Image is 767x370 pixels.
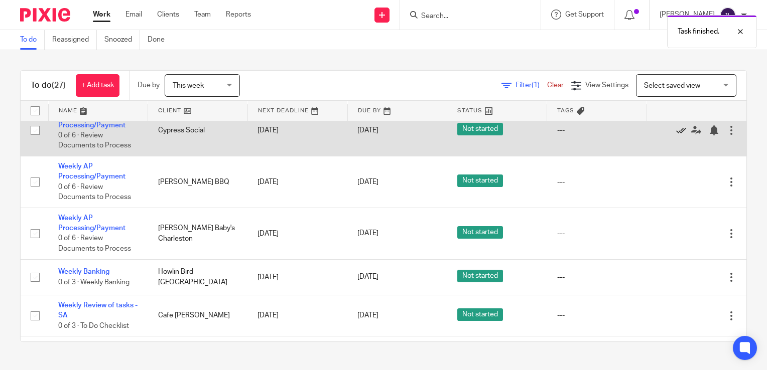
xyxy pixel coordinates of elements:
[357,178,378,186] span: [DATE]
[58,111,125,128] a: Weekly AP Processing/Payment
[457,226,503,239] span: Not started
[148,156,248,208] td: [PERSON_NAME] BBQ
[58,279,130,286] span: 0 of 3 · Weekly Banking
[547,82,564,89] a: Clear
[226,10,251,20] a: Reports
[58,235,131,253] span: 0 of 6 · Review Documents to Process
[173,82,204,89] span: This week
[93,10,110,20] a: Work
[148,259,248,295] td: Howlin Bird [GEOGRAPHIC_DATA]
[157,10,179,20] a: Clients
[676,125,691,135] a: Mark as done
[125,10,142,20] a: Email
[247,105,347,156] td: [DATE]
[58,183,131,201] span: 0 of 6 · Review Documents to Process
[52,30,97,50] a: Reassigned
[457,174,503,187] span: Not started
[148,30,172,50] a: Done
[357,127,378,134] span: [DATE]
[247,156,347,208] td: [DATE]
[148,208,248,259] td: [PERSON_NAME] Baby's Charleston
[58,268,109,275] a: Weekly Banking
[138,80,160,90] p: Due by
[457,123,503,135] span: Not started
[31,80,66,91] h1: To do
[247,208,347,259] td: [DATE]
[678,27,719,37] p: Task finished.
[532,82,540,89] span: (1)
[247,295,347,336] td: [DATE]
[557,177,637,187] div: ---
[20,8,70,22] img: Pixie
[58,322,129,329] span: 0 of 3 · To Do Checklist
[357,274,378,281] span: [DATE]
[194,10,211,20] a: Team
[557,108,574,113] span: Tags
[357,312,378,319] span: [DATE]
[644,82,700,89] span: Select saved view
[557,125,637,135] div: ---
[20,30,45,50] a: To do
[557,272,637,282] div: ---
[457,270,503,282] span: Not started
[58,163,125,180] a: Weekly AP Processing/Payment
[585,82,628,89] span: View Settings
[557,229,637,239] div: ---
[148,105,248,156] td: Cypress Social
[104,30,140,50] a: Snoozed
[720,7,736,23] img: svg%3E
[58,215,125,232] a: Weekly AP Processing/Payment
[357,230,378,237] span: [DATE]
[457,308,503,321] span: Not started
[247,259,347,295] td: [DATE]
[76,74,119,97] a: + Add task
[516,82,547,89] span: Filter
[52,81,66,89] span: (27)
[557,310,637,320] div: ---
[58,302,138,319] a: Weekly Review of tasks - SA
[148,295,248,336] td: Cafe [PERSON_NAME]
[58,132,131,149] span: 0 of 6 · Review Documents to Process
